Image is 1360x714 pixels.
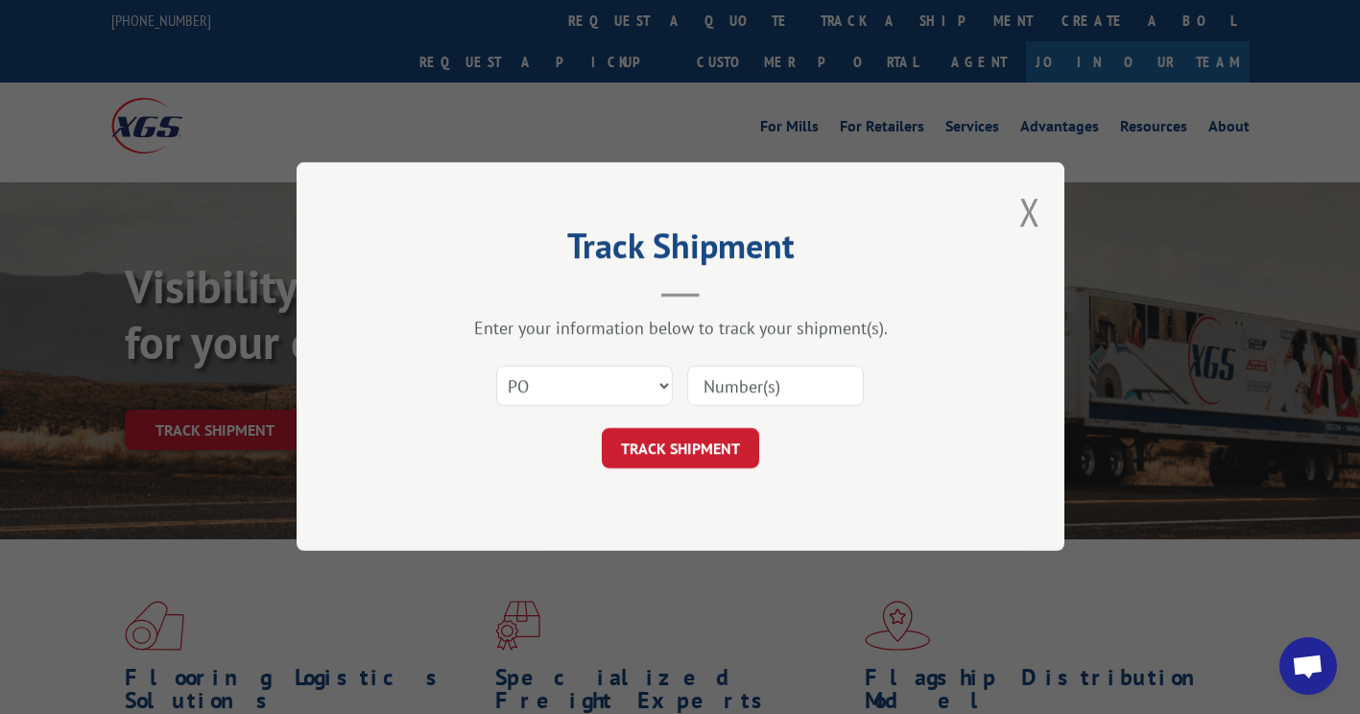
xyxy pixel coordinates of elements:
div: Open chat [1279,637,1337,695]
div: Enter your information below to track your shipment(s). [393,318,968,340]
button: TRACK SHIPMENT [602,429,759,469]
input: Number(s) [687,367,864,407]
button: Close modal [1019,186,1040,237]
h2: Track Shipment [393,232,968,269]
